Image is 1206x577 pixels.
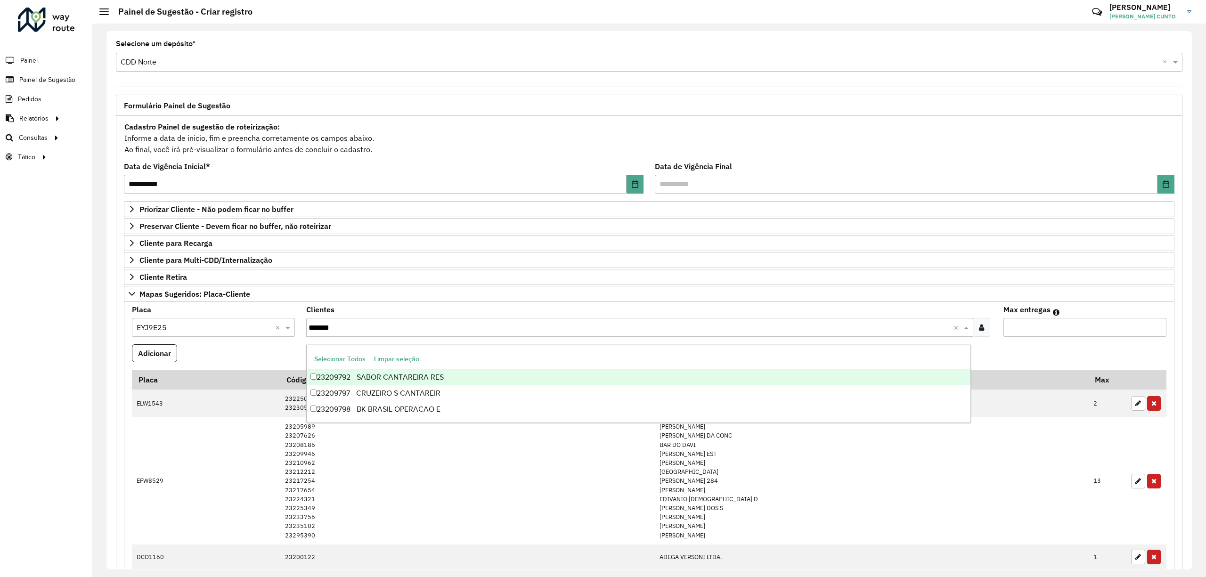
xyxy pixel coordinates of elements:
[124,235,1174,251] a: Cliente para Recarga
[1087,2,1107,22] a: Contato Rápido
[953,322,962,333] span: Clear all
[307,401,971,417] div: 23209798 - BK BRASIL OPERACAO E
[19,114,49,123] span: Relatórios
[654,417,1088,544] td: [PERSON_NAME] [PERSON_NAME] DA CONC BAR DO DAVI [PERSON_NAME] EST [PERSON_NAME] [GEOGRAPHIC_DATA]...
[124,286,1174,302] a: Mapas Sugeridos: Placa-Cliente
[18,94,41,104] span: Pedidos
[280,544,654,569] td: 23200122
[20,56,38,65] span: Painel
[124,161,210,172] label: Data de Vigência Inicial
[139,290,250,298] span: Mapas Sugeridos: Placa-Cliente
[1157,175,1174,194] button: Choose Date
[307,369,971,385] div: 23209792 - SABOR CANTAREIRA RES
[1003,304,1051,315] label: Max entregas
[132,304,151,315] label: Placa
[627,175,644,194] button: Choose Date
[18,152,35,162] span: Tático
[132,344,177,362] button: Adicionar
[310,352,370,366] button: Selecionar Todos
[1089,417,1126,544] td: 13
[1163,57,1171,68] span: Clear all
[132,544,280,569] td: DCO1160
[307,385,971,401] div: 23209797 - CRUZEIRO S CANTAREIR
[124,121,1174,155] div: Informe a data de inicio, fim e preencha corretamente os campos abaixo. Ao final, você irá pré-vi...
[124,122,280,131] strong: Cadastro Painel de sugestão de roteirização:
[116,38,196,49] label: Selecione um depósito
[1053,309,1059,316] em: Máximo de clientes que serão colocados na mesma rota com os clientes informados
[280,370,654,390] th: Código Cliente
[124,201,1174,217] a: Priorizar Cliente - Não podem ficar no buffer
[1089,390,1126,417] td: 2
[280,390,654,417] td: 23225024 23230579
[1089,370,1126,390] th: Max
[139,205,293,213] span: Priorizar Cliente - Não podem ficar no buffer
[370,352,424,366] button: Limpar seleção
[132,390,280,417] td: ELW1543
[306,344,971,423] ng-dropdown-panel: Options list
[132,417,280,544] td: EFW8529
[139,222,331,230] span: Preservar Cliente - Devem ficar no buffer, não roteirizar
[132,370,280,390] th: Placa
[124,102,230,109] span: Formulário Painel de Sugestão
[280,417,654,544] td: 23205989 23207626 23208186 23209946 23210962 23212212 23217254 23217654 23224321 23225349 2323375...
[139,256,272,264] span: Cliente para Multi-CDD/Internalização
[19,75,75,85] span: Painel de Sugestão
[275,322,283,333] span: Clear all
[139,273,187,281] span: Cliente Retira
[124,252,1174,268] a: Cliente para Multi-CDD/Internalização
[1089,544,1126,569] td: 1
[19,133,48,143] span: Consultas
[109,7,253,17] h2: Painel de Sugestão - Criar registro
[306,304,334,315] label: Clientes
[655,161,732,172] label: Data de Vigência Final
[124,269,1174,285] a: Cliente Retira
[654,544,1088,569] td: ADEGA VERSONI LTDA.
[124,218,1174,234] a: Preservar Cliente - Devem ficar no buffer, não roteirizar
[1109,12,1180,21] span: [PERSON_NAME] CUNTO
[139,239,212,247] span: Cliente para Recarga
[1109,3,1180,12] h3: [PERSON_NAME]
